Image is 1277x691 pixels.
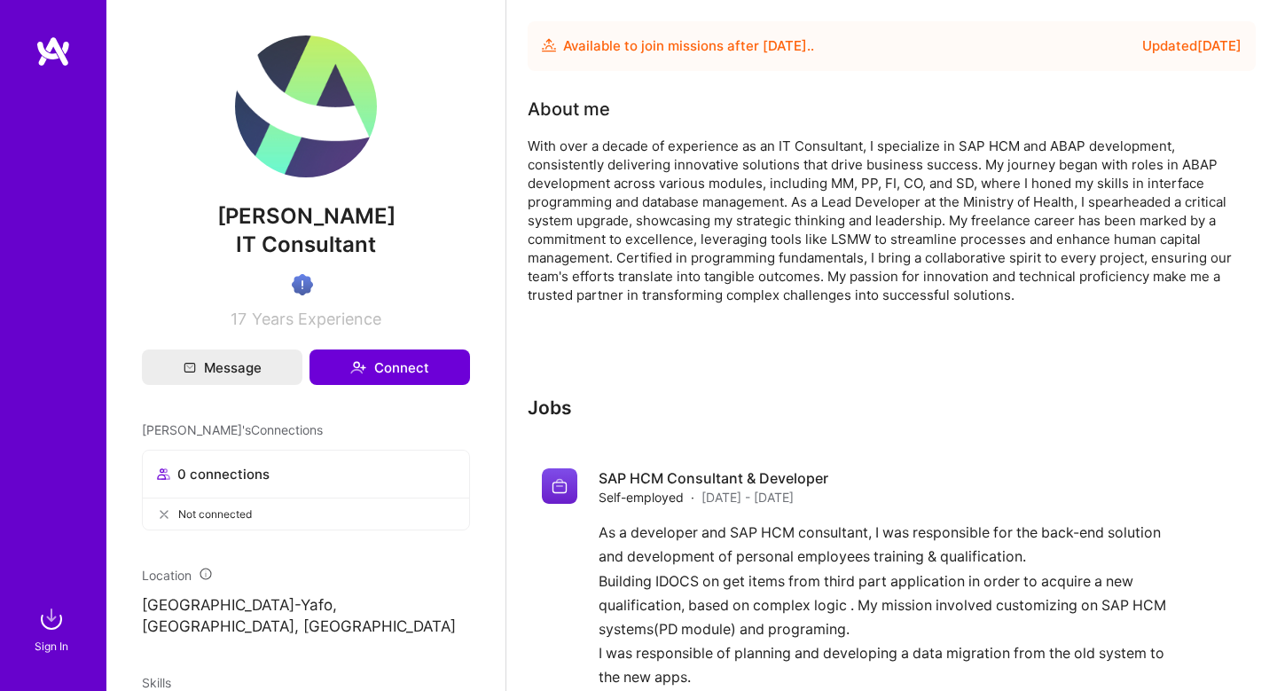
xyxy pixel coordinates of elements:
[142,420,323,439] span: [PERSON_NAME]'s Connections
[309,349,470,385] button: Connect
[292,274,313,295] img: High Potential User
[599,468,828,488] h4: SAP HCM Consultant & Developer
[142,450,470,530] button: 0 connectionsNot connected
[563,35,814,57] div: Available to join missions after [DATE] . .
[528,397,1219,419] h3: Jobs
[178,505,252,523] span: Not connected
[1142,35,1242,57] div: Updated [DATE]
[701,488,794,506] span: [DATE] - [DATE]
[142,349,302,385] button: Message
[177,465,270,483] span: 0 connections
[37,601,69,656] a: sign inSign In
[142,566,470,585] div: Location
[157,507,171,522] i: icon CloseGray
[184,361,196,373] i: icon Mail
[542,468,577,504] img: Company logo
[599,488,684,506] span: Self-employed
[236,232,376,257] span: IT Consultant
[35,637,68,656] div: Sign In
[142,675,171,690] span: Skills
[231,310,247,328] span: 17
[235,35,377,177] img: User Avatar
[691,488,694,506] span: ·
[542,38,556,52] img: Availability
[528,137,1237,304] div: With over a decade of experience as an IT Consultant, I specialize in SAP HCM and ABAP developmen...
[142,595,470,638] p: [GEOGRAPHIC_DATA]-Yafo, [GEOGRAPHIC_DATA], [GEOGRAPHIC_DATA]
[34,601,69,637] img: sign in
[528,96,610,122] div: About me
[252,310,381,328] span: Years Experience
[157,467,170,481] i: icon Collaborator
[350,359,366,375] i: icon Connect
[142,203,470,230] span: [PERSON_NAME]
[35,35,71,67] img: logo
